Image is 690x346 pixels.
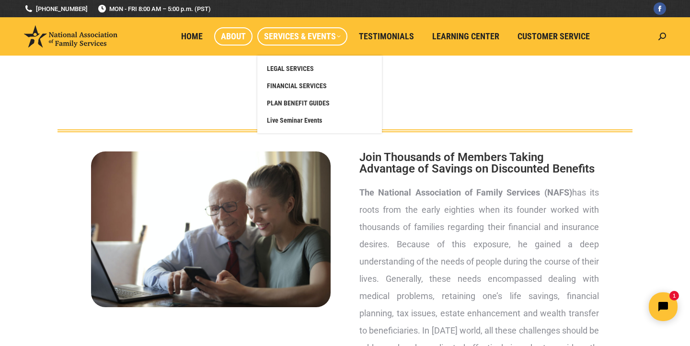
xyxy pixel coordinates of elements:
[91,151,331,307] img: About National Association of Family Services
[654,2,666,15] a: Facebook page opens in new window
[359,187,572,197] strong: The National Association of Family Services (NAFS)
[174,27,209,46] a: Home
[267,81,327,90] span: FINANCIAL SERVICES
[262,77,377,94] a: FINANCIAL SERVICES
[267,99,330,107] span: PLAN BENEFIT GUIDES
[264,31,341,42] span: Services & Events
[517,31,590,42] span: Customer Service
[24,25,117,47] img: National Association of Family Services
[262,60,377,77] a: LEGAL SERVICES
[267,64,314,73] span: LEGAL SERVICES
[262,112,377,129] a: Live Seminar Events
[359,151,599,174] h2: Join Thousands of Members Taking Advantage of Savings on Discounted Benefits
[214,27,253,46] a: About
[24,4,88,13] a: [PHONE_NUMBER]
[511,27,597,46] a: Customer Service
[425,27,506,46] a: Learning Center
[262,94,377,112] a: PLAN BENEFIT GUIDES
[432,31,499,42] span: Learning Center
[352,27,421,46] a: Testimonials
[97,4,211,13] span: MON - FRI 8:00 AM – 5:00 p.m. (PST)
[521,284,686,329] iframe: Tidio Chat
[267,116,322,125] span: Live Seminar Events
[359,31,414,42] span: Testimonials
[221,31,246,42] span: About
[181,31,203,42] span: Home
